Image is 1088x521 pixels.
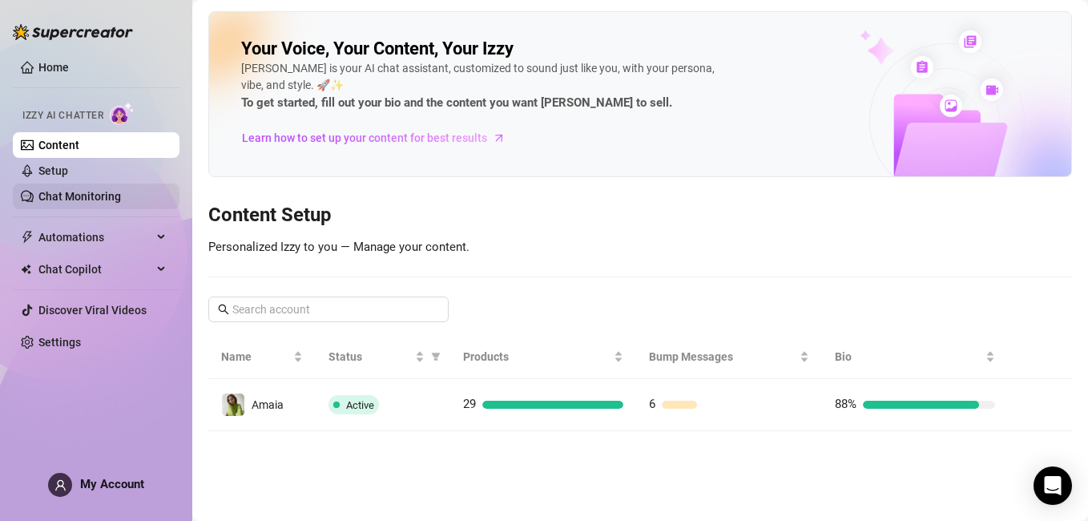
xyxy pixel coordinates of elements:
[252,398,284,411] span: Amaia
[208,203,1072,228] h3: Content Setup
[208,240,469,254] span: Personalized Izzy to you — Manage your content.
[463,348,610,366] span: Products
[38,61,69,74] a: Home
[38,190,121,203] a: Chat Monitoring
[38,164,68,177] a: Setup
[463,397,476,411] span: 29
[13,24,133,40] img: logo-BBDzfeDw.svg
[649,348,796,366] span: Bump Messages
[346,399,374,411] span: Active
[221,348,290,366] span: Name
[431,352,441,361] span: filter
[241,95,672,110] strong: To get started, fill out your bio and the content you want [PERSON_NAME] to sell.
[54,479,66,491] span: user
[80,477,144,491] span: My Account
[110,102,135,125] img: AI Chatter
[823,13,1071,176] img: ai-chatter-content-library-cLFOSyPT.png
[835,397,856,411] span: 88%
[208,335,316,379] th: Name
[835,348,982,366] span: Bio
[428,345,444,369] span: filter
[218,304,229,315] span: search
[450,335,636,379] th: Products
[328,348,411,366] span: Status
[649,397,655,411] span: 6
[242,129,487,147] span: Learn how to set up your content for best results
[822,335,1008,379] th: Bio
[636,335,822,379] th: Bump Messages
[222,394,244,416] img: Amaia
[241,125,518,151] a: Learn how to set up your content for best results
[21,231,34,244] span: thunderbolt
[232,301,426,318] input: Search account
[38,256,152,282] span: Chat Copilot
[21,264,31,275] img: Chat Copilot
[241,60,722,113] div: [PERSON_NAME] is your AI chat assistant, customized to sound just like you, with your persona, vi...
[38,139,79,151] a: Content
[38,224,152,250] span: Automations
[241,38,514,60] h2: Your Voice, Your Content, Your Izzy
[1034,466,1072,505] div: Open Intercom Messenger
[38,336,81,349] a: Settings
[38,304,147,317] a: Discover Viral Videos
[491,130,507,146] span: arrow-right
[22,108,103,123] span: Izzy AI Chatter
[316,335,449,379] th: Status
